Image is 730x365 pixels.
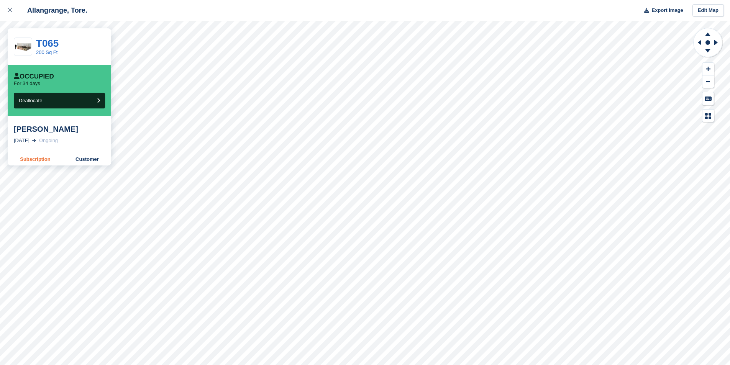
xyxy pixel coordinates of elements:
button: Keyboard Shortcuts [702,92,714,105]
button: Zoom In [702,63,714,75]
img: arrow-right-light-icn-cde0832a797a2874e46488d9cf13f60e5c3a73dbe684e267c42b8395dfbc2abf.svg [32,139,36,142]
span: Export Image [651,7,683,14]
a: 200 Sq Ft [36,49,57,55]
button: Map Legend [702,110,714,122]
img: 200-sqft-unit.jpg [14,40,32,54]
div: Occupied [14,73,54,80]
div: Allangrange, Tore. [20,6,87,15]
div: [PERSON_NAME] [14,124,105,134]
a: Edit Map [692,4,724,17]
a: Subscription [8,153,63,165]
div: Ongoing [39,137,58,144]
a: T065 [36,38,59,49]
a: Customer [63,153,111,165]
button: Export Image [640,4,683,17]
span: Deallocate [19,98,42,103]
p: For 34 days [14,80,40,87]
button: Deallocate [14,93,105,108]
button: Zoom Out [702,75,714,88]
div: [DATE] [14,137,30,144]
